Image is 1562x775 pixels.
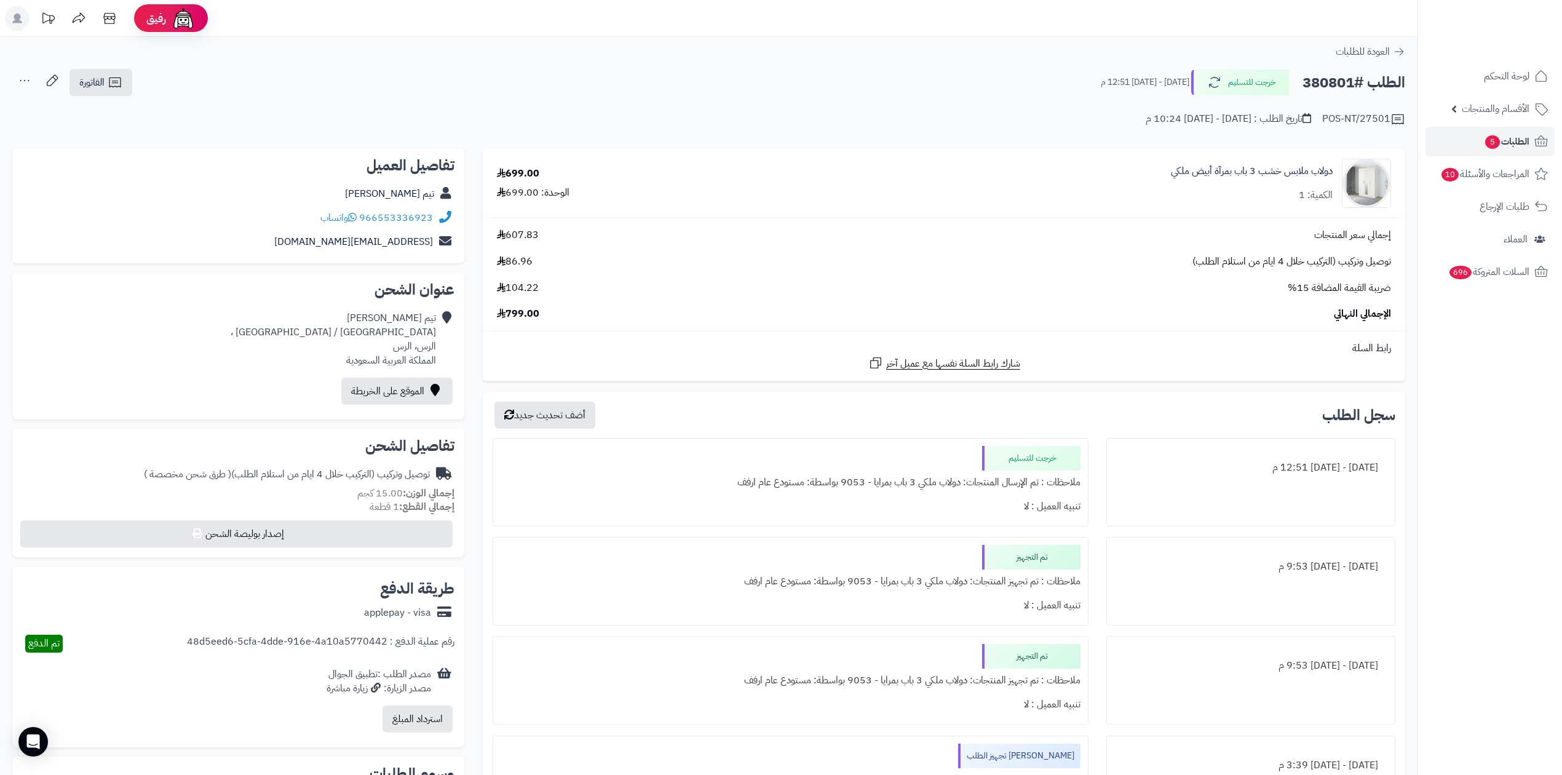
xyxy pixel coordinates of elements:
span: 5 [1485,135,1500,149]
a: الفاتورة [69,69,132,96]
span: الفاتورة [79,75,105,90]
div: POS-NT/27501 [1322,112,1405,127]
span: 799.00 [497,307,539,321]
a: العملاء [1425,225,1555,254]
strong: إجمالي القطع: [399,499,454,514]
div: رابط السلة [488,341,1400,356]
a: المراجعات والأسئلة10 [1425,159,1555,189]
span: لوحة التحكم [1484,68,1529,85]
div: 699.00 [497,167,539,181]
img: logo-2.png [1478,23,1550,49]
a: تحديثات المنصة [33,6,63,34]
img: 1733064246-1-90x90.jpg [1342,159,1390,208]
span: العودة للطلبات [1336,44,1390,59]
span: رفيق [146,11,166,26]
div: تنبيه العميل : لا [501,693,1080,717]
span: 607.83 [497,228,539,242]
div: [DATE] - [DATE] 9:53 م [1114,654,1387,678]
small: [DATE] - [DATE] 12:51 م [1101,76,1189,89]
a: العودة للطلبات [1336,44,1405,59]
div: ملاحظات : تم تجهيز المنتجات: دولاب ملكي 3 باب بمرايا - 9053 بواسطة: مستودع عام ارفف [501,669,1080,693]
h2: تفاصيل العميل [22,158,454,173]
h3: سجل الطلب [1322,408,1395,423]
a: السلات المتروكة696 [1425,257,1555,287]
span: شارك رابط السلة نفسها مع عميل آخر [886,357,1020,371]
span: 104.22 [497,281,539,295]
span: الطلبات [1484,133,1529,150]
h2: تفاصيل الشحن [22,439,454,453]
div: تنبيه العميل : لا [501,495,1080,519]
span: توصيل وتركيب (التركيب خلال 4 ايام من استلام الطلب) [1192,255,1391,269]
span: العملاء [1504,231,1528,248]
a: تيم [PERSON_NAME] [345,186,434,201]
div: [DATE] - [DATE] 9:53 م [1114,555,1387,579]
button: أضف تحديث جديد [494,402,595,429]
span: طلبات الإرجاع [1480,198,1529,215]
div: تاريخ الطلب : [DATE] - [DATE] 10:24 م [1146,112,1311,126]
div: الوحدة: 699.00 [497,186,569,200]
span: السلات المتروكة [1448,263,1529,280]
div: Open Intercom Messenger [18,727,48,757]
span: الأقسام والمنتجات [1462,100,1529,117]
a: واتساب [320,210,357,225]
span: ( طرق شحن مخصصة ) [144,467,231,482]
div: applepay - visa [364,606,431,620]
button: إصدار بوليصة الشحن [20,520,453,547]
div: تم التجهيز [982,644,1080,669]
button: خرجت للتسليم [1191,70,1290,95]
div: رقم عملية الدفع : 48d5eed6-5cfa-4dde-916e-4a10a5770442 [187,635,454,653]
h2: طريقة الدفع [380,581,454,596]
div: مصدر الطلب :تطبيق الجوال [327,667,431,696]
span: 10 [1441,167,1459,181]
small: 15.00 كجم [357,486,454,501]
div: خرجت للتسليم [982,446,1080,471]
div: ملاحظات : تم الإرسال المنتجات: دولاب ملكي 3 باب بمرايا - 9053 بواسطة: مستودع عام ارفف [501,471,1080,495]
span: المراجعات والأسئلة [1440,165,1529,183]
div: [DATE] - [DATE] 12:51 م [1114,456,1387,480]
div: الكمية: 1 [1299,188,1333,202]
a: الطلبات5 [1425,127,1555,156]
div: تيم [PERSON_NAME] [GEOGRAPHIC_DATA] / [GEOGRAPHIC_DATA] ، الرس، الرس المملكة العربية السعودية [231,311,436,367]
a: الموقع على الخريطة [341,378,453,405]
div: ملاحظات : تم تجهيز المنتجات: دولاب ملكي 3 باب بمرايا - 9053 بواسطة: مستودع عام ارفف [501,570,1080,594]
a: [EMAIL_ADDRESS][DOMAIN_NAME] [274,234,433,249]
h2: الطلب #380801 [1302,70,1405,95]
a: طلبات الإرجاع [1425,192,1555,221]
span: ضريبة القيمة المضافة 15% [1288,281,1391,295]
div: تم التجهيز [982,545,1080,570]
button: استرداد المبلغ [383,705,453,733]
a: شارك رابط السلة نفسها مع عميل آخر [868,356,1020,371]
span: 696 [1449,265,1472,279]
div: مصدر الزيارة: زيارة مباشرة [327,682,431,696]
small: 1 قطعة [370,499,454,514]
span: إجمالي سعر المنتجات [1314,228,1391,242]
a: دولاب ملابس خشب 3 باب بمرآة أبيض ملكي [1171,164,1333,178]
div: [PERSON_NAME] تجهيز الطلب [958,744,1080,768]
img: ai-face.png [171,6,196,31]
div: توصيل وتركيب (التركيب خلال 4 ايام من استلام الطلب) [144,467,430,482]
a: لوحة التحكم [1425,62,1555,91]
a: 966553336923 [359,210,433,225]
strong: إجمالي الوزن: [403,486,454,501]
span: الإجمالي النهائي [1334,307,1391,321]
h2: عنوان الشحن [22,282,454,297]
span: 86.96 [497,255,533,269]
div: تنبيه العميل : لا [501,594,1080,618]
span: تم الدفع [28,636,60,651]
